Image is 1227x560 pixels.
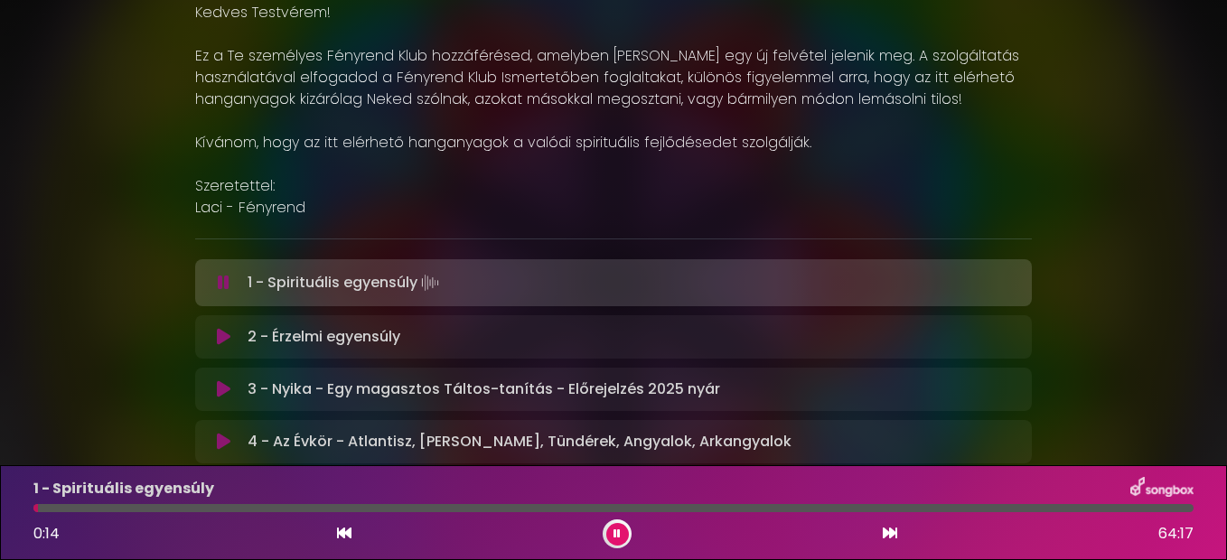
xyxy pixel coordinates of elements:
p: 3 - Nyika - Egy magasztos Táltos-tanítás - Előrejelzés 2025 nyár [248,378,720,400]
p: 1 - Spirituális egyensúly [33,478,214,499]
p: 2 - Érzelmi egyensúly [248,326,400,348]
p: Kedves Testvérem! Ez a Te személyes Fényrend Klub hozzáférésed, amelyben [PERSON_NAME] egy új fel... [195,2,1032,219]
p: 4 - Az Évkör - Atlantisz, [PERSON_NAME], Tündérek, Angyalok, Arkangyalok [248,431,791,453]
img: waveform4.gif [417,270,443,295]
p: 1 - Spirituális egyensúly [248,270,443,295]
span: 64:17 [1158,523,1194,545]
span: 0:14 [33,523,60,544]
img: songbox-logo-white.png [1130,477,1194,500]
